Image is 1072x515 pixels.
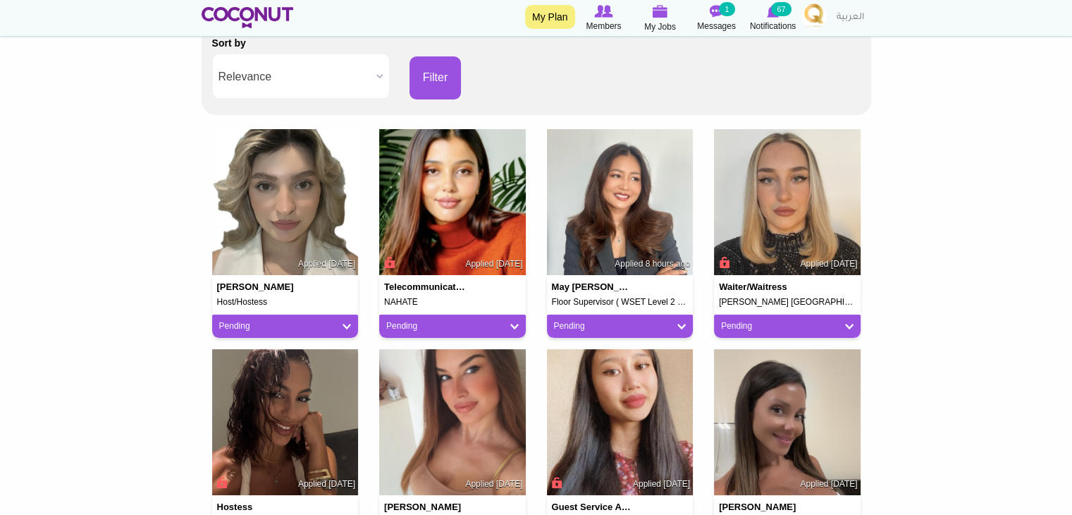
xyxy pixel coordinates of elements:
[379,129,526,276] img: Nahid Mahboubi's picture
[384,502,466,512] h4: [PERSON_NAME]
[771,2,791,16] small: 67
[830,4,871,32] a: العربية
[217,298,354,307] h5: Host/Hostess
[714,129,861,276] img: Nikoleta Vulku's picture
[767,5,779,18] img: Notifications
[384,282,466,292] h4: Telecommunication Assistant
[719,2,734,16] small: 1
[386,320,519,332] a: Pending
[547,129,694,276] img: May Chue's picture
[384,298,521,307] h5: NAHATÉ
[714,349,861,496] img: Konstantina Samara's picture
[721,320,854,332] a: Pending
[218,54,371,99] span: Relevance
[632,4,689,34] a: My Jobs My Jobs
[594,5,612,18] img: Browse Members
[653,5,668,18] img: My Jobs
[219,320,352,332] a: Pending
[552,282,634,292] h4: May [PERSON_NAME]
[382,255,395,269] span: Connect to Unlock the Profile
[586,19,621,33] span: Members
[379,349,526,496] img: Zeljka Jovanovic's picture
[750,19,796,33] span: Notifications
[710,5,724,18] img: Messages
[409,56,462,99] button: Filter
[717,255,729,269] span: Connect to Unlock the Profile
[552,298,689,307] h5: Floor Supervisor ( WSET Level 2 For Wine Certified)
[217,282,299,292] h4: [PERSON_NAME]
[689,4,745,33] a: Messages Messages 1
[719,298,856,307] h5: [PERSON_NAME] [GEOGRAPHIC_DATA]
[719,282,801,292] h4: Waiter/Waitress
[212,36,246,50] label: Sort by
[525,5,575,29] a: My Plan
[745,4,801,33] a: Notifications Notifications 67
[217,502,299,512] h4: Hostess
[552,502,634,512] h4: Guest Service Agent
[202,7,294,28] img: Home
[697,19,736,33] span: Messages
[215,475,228,490] span: Connect to Unlock the Profile
[550,475,562,490] span: Connect to Unlock the Profile
[554,320,686,332] a: Pending
[576,4,632,33] a: Browse Members Members
[212,129,359,276] img: Anastasia Grebennikova's picture
[212,349,359,496] img: Emmanouela Ketikoglou's picture
[644,20,676,34] span: My Jobs
[719,502,801,512] h4: [PERSON_NAME]
[547,349,694,496] img: Rekhana Sinkski's picture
